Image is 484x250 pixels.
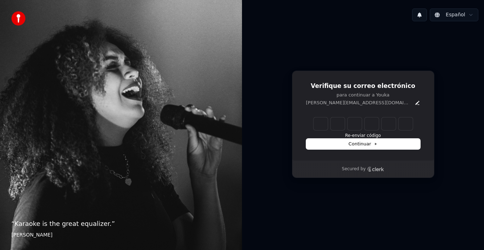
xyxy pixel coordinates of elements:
input: Enter verification code [314,117,413,130]
p: [PERSON_NAME][EMAIL_ADDRESS][DOMAIN_NAME] [306,100,412,106]
span: Continuar [349,141,378,147]
button: Edit [415,100,420,106]
p: Secured by [342,166,366,172]
button: Re-enviar código [345,133,381,139]
img: youka [11,11,26,26]
footer: [PERSON_NAME] [11,232,231,239]
h1: Verifique su correo electrónico [306,82,420,90]
button: Continuar [306,139,420,149]
a: Clerk logo [367,167,384,172]
p: para continuar a Youka [306,92,420,98]
p: “ Karaoke is the great equalizer. ” [11,219,231,229]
